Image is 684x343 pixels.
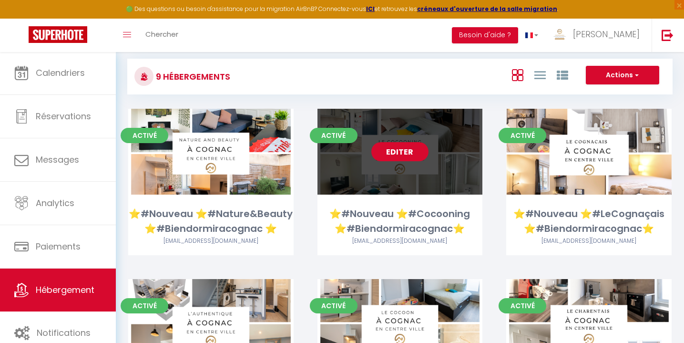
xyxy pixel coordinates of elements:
[138,19,185,52] a: Chercher
[417,5,557,13] a: créneaux d'ouverture de la salle migration
[128,207,294,237] div: ⭐️#Nouveau ⭐️#Nature&Beauty ⭐️#Biendormiracognac ⭐️
[8,4,36,32] button: Ouvrir le widget de chat LiveChat
[145,29,178,39] span: Chercher
[586,66,659,85] button: Actions
[512,67,523,83] a: Vue en Box
[36,154,79,166] span: Messages
[36,284,94,296] span: Hébergement
[506,237,672,246] div: Airbnb
[37,327,91,339] span: Notifications
[128,237,294,246] div: Airbnb
[499,128,546,143] span: Activé
[545,19,652,52] a: ... [PERSON_NAME]
[552,27,567,42] img: ...
[371,142,429,161] a: Editer
[121,128,168,143] span: Activé
[29,26,87,43] img: Super Booking
[534,67,546,83] a: Vue en Liste
[366,5,375,13] a: ICI
[452,27,518,43] button: Besoin d'aide ?
[573,28,640,40] span: [PERSON_NAME]
[36,110,91,122] span: Réservations
[317,237,483,246] div: Airbnb
[643,300,677,336] iframe: Chat
[317,207,483,237] div: ⭐️#Nouveau ⭐️#Cocooning ⭐️#Biendormiracognac⭐️
[36,197,74,209] span: Analytics
[36,240,81,252] span: Paiements
[36,67,85,79] span: Calendriers
[310,128,357,143] span: Activé
[557,67,568,83] a: Vue par Groupe
[153,66,230,87] h3: 9 Hébergements
[506,207,672,237] div: ⭐️#Nouveau ⭐️#LeCognaçais ⭐️#Biendormiracognac⭐️
[662,29,674,41] img: logout
[310,298,357,313] span: Activé
[499,298,546,313] span: Activé
[121,298,168,313] span: Activé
